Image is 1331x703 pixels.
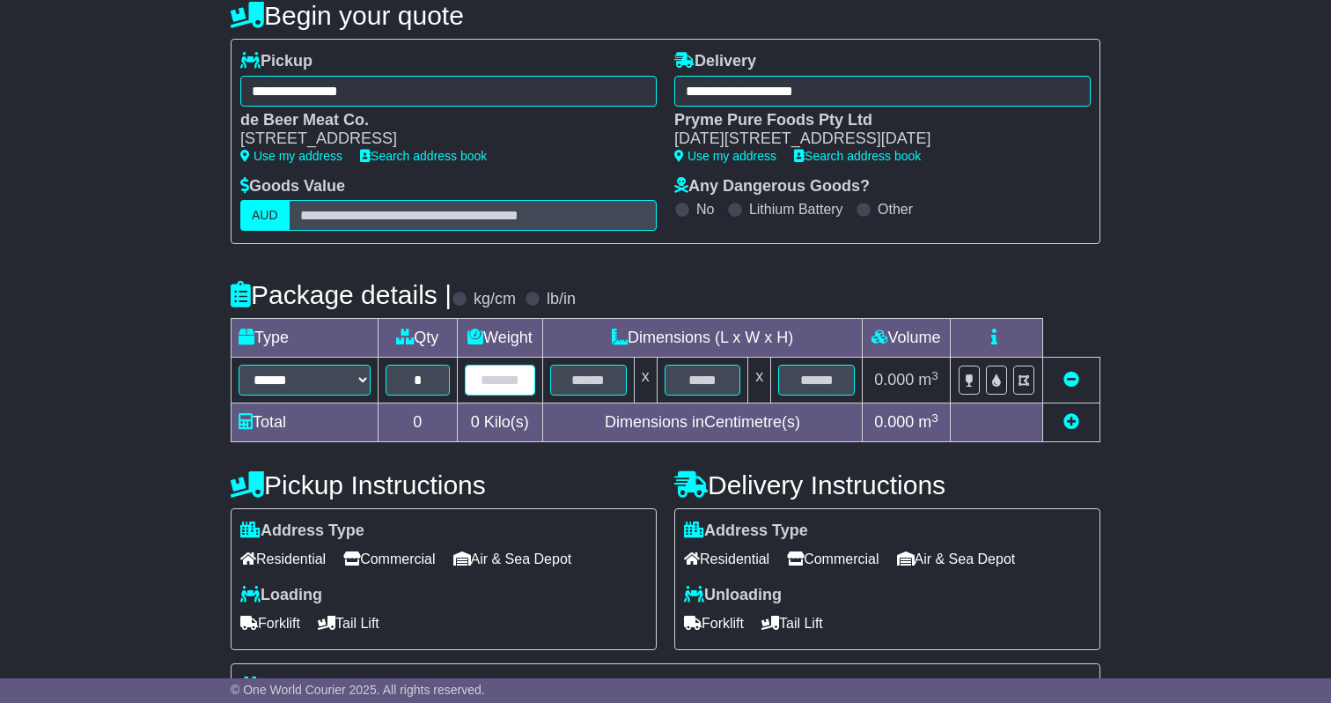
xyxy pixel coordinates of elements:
[231,683,485,697] span: © One World Courier 2025. All rights reserved.
[1063,371,1079,388] a: Remove this item
[878,201,913,218] label: Other
[794,149,921,163] a: Search address book
[931,411,938,425] sup: 3
[918,413,938,431] span: m
[240,610,300,637] span: Forklift
[457,403,543,442] td: Kilo(s)
[749,201,843,218] label: Lithium Battery
[453,545,572,573] span: Air & Sea Depot
[787,545,879,573] span: Commercial
[684,545,769,573] span: Residential
[674,111,1073,130] div: Pryme Pure Foods Pty Ltd
[674,52,756,71] label: Delivery
[240,586,322,605] label: Loading
[231,280,452,309] h4: Package details |
[543,319,863,358] td: Dimensions (L x W x H)
[379,403,458,442] td: 0
[231,1,1100,30] h4: Begin your quote
[674,149,776,163] a: Use my address
[547,290,576,309] label: lb/in
[240,149,342,163] a: Use my address
[240,111,639,130] div: de Beer Meat Co.
[232,319,379,358] td: Type
[240,177,345,196] label: Goods Value
[684,586,782,605] label: Unloading
[761,610,823,637] span: Tail Lift
[1063,413,1079,431] a: Add new item
[918,371,938,388] span: m
[231,470,657,499] h4: Pickup Instructions
[634,358,657,403] td: x
[379,319,458,358] td: Qty
[360,149,487,163] a: Search address book
[874,371,914,388] span: 0.000
[696,201,714,218] label: No
[874,413,914,431] span: 0.000
[232,403,379,442] td: Total
[543,403,863,442] td: Dimensions in Centimetre(s)
[674,177,870,196] label: Any Dangerous Goods?
[931,369,938,382] sup: 3
[862,319,950,358] td: Volume
[240,200,290,231] label: AUD
[457,319,543,358] td: Weight
[240,545,326,573] span: Residential
[240,52,313,71] label: Pickup
[674,470,1100,499] h4: Delivery Instructions
[318,610,379,637] span: Tail Lift
[474,290,516,309] label: kg/cm
[471,413,480,431] span: 0
[684,522,808,541] label: Address Type
[343,545,435,573] span: Commercial
[748,358,771,403] td: x
[897,545,1016,573] span: Air & Sea Depot
[240,677,303,696] label: Pallet
[674,129,1073,149] div: [DATE][STREET_ADDRESS][DATE]
[240,129,639,149] div: [STREET_ADDRESS]
[240,522,364,541] label: Address Type
[684,610,744,637] span: Forklift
